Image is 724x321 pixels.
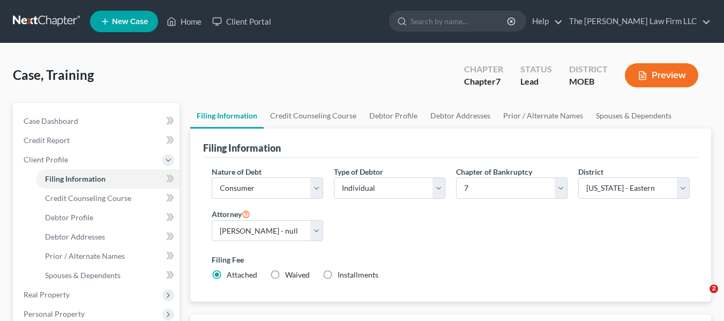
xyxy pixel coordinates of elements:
[410,11,509,31] input: Search by name...
[15,111,180,131] a: Case Dashboard
[520,76,552,88] div: Lead
[190,103,264,129] a: Filing Information
[520,63,552,76] div: Status
[564,12,711,31] a: The [PERSON_NAME] Law Firm LLC
[36,266,180,285] a: Spouses & Dependents
[456,166,532,177] label: Chapter of Bankruptcy
[212,166,262,177] label: Nature of Debt
[464,76,503,88] div: Chapter
[203,141,281,154] div: Filing Information
[285,270,310,279] span: Waived
[497,103,589,129] a: Prior / Alternate Names
[112,18,148,26] span: New Case
[45,193,131,203] span: Credit Counseling Course
[24,309,85,318] span: Personal Property
[527,12,563,31] a: Help
[15,131,180,150] a: Credit Report
[45,251,125,260] span: Prior / Alternate Names
[264,103,363,129] a: Credit Counseling Course
[36,169,180,189] a: Filing Information
[710,285,718,293] span: 2
[569,63,608,76] div: District
[363,103,424,129] a: Debtor Profile
[36,189,180,208] a: Credit Counseling Course
[45,271,121,280] span: Spouses & Dependents
[36,208,180,227] a: Debtor Profile
[578,166,603,177] label: District
[589,103,678,129] a: Spouses & Dependents
[212,254,690,265] label: Filing Fee
[625,63,698,87] button: Preview
[24,136,70,145] span: Credit Report
[496,76,501,86] span: 7
[227,270,257,279] span: Attached
[45,213,93,222] span: Debtor Profile
[338,270,378,279] span: Installments
[464,63,503,76] div: Chapter
[24,116,78,125] span: Case Dashboard
[212,207,250,220] label: Attorney
[424,103,497,129] a: Debtor Addresses
[13,67,94,83] span: Case, Training
[24,290,70,299] span: Real Property
[161,12,207,31] a: Home
[207,12,277,31] a: Client Portal
[36,247,180,266] a: Prior / Alternate Names
[24,155,68,164] span: Client Profile
[45,232,105,241] span: Debtor Addresses
[569,76,608,88] div: MOEB
[334,166,383,177] label: Type of Debtor
[36,227,180,247] a: Debtor Addresses
[45,174,106,183] span: Filing Information
[688,285,713,310] iframe: Intercom live chat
